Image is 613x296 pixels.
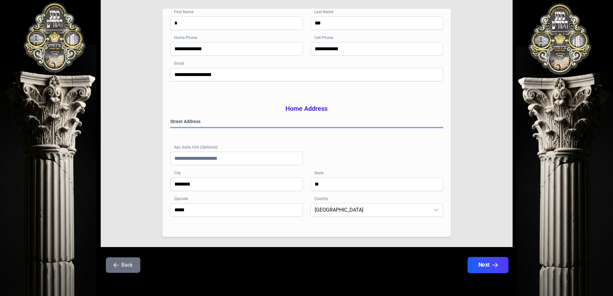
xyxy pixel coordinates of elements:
h3: Home Address [170,104,443,113]
button: Next [467,257,508,273]
button: Back [106,257,140,273]
label: Street Address [170,118,443,125]
span: United States [311,204,430,216]
div: dropdown trigger [430,204,443,216]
